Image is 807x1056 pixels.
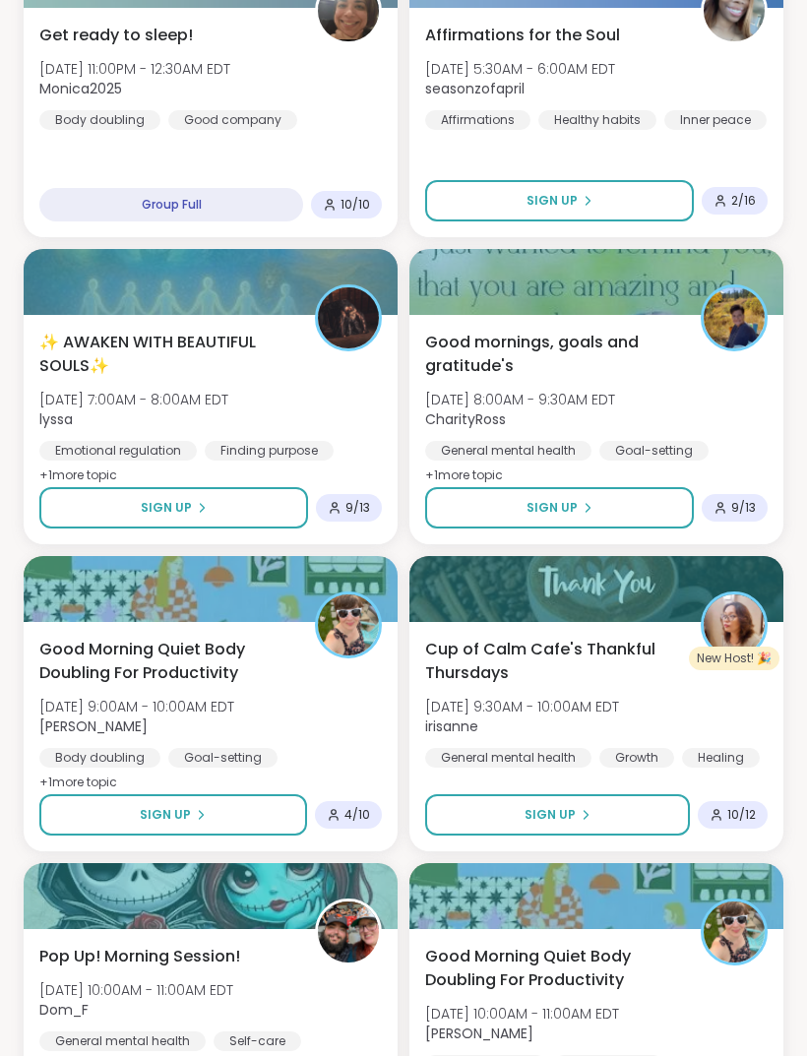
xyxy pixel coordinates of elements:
[39,1000,89,1020] b: Dom_F
[39,748,160,768] div: Body doubling
[425,945,679,992] span: Good Morning Quiet Body Doubling For Productivity
[704,901,765,963] img: Adrienne_QueenOfTheDawn
[425,748,591,768] div: General mental health
[39,59,230,79] span: [DATE] 11:00PM - 12:30AM EDT
[599,748,674,768] div: Growth
[39,1031,206,1051] div: General mental health
[140,806,191,824] span: Sign Up
[425,110,530,130] div: Affirmations
[39,441,197,461] div: Emotional regulation
[425,487,694,528] button: Sign Up
[425,697,619,716] span: [DATE] 9:30AM - 10:00AM EDT
[731,193,756,209] span: 2 / 16
[689,647,779,670] div: New Host! 🎉
[318,901,379,963] img: Dom_F
[425,390,615,409] span: [DATE] 8:00AM - 9:30AM EDT
[425,1024,533,1043] b: [PERSON_NAME]
[425,409,506,429] b: CharityRoss
[345,500,370,516] span: 9 / 13
[39,638,293,685] span: Good Morning Quiet Body Doubling For Productivity
[425,79,525,98] b: seasonzofapril
[525,806,576,824] span: Sign Up
[425,24,620,47] span: Affirmations for the Soul
[599,441,709,461] div: Goal-setting
[425,59,615,79] span: [DATE] 5:30AM - 6:00AM EDT
[664,110,767,130] div: Inner peace
[205,441,334,461] div: Finding purpose
[39,697,234,716] span: [DATE] 9:00AM - 10:00AM EDT
[39,390,228,409] span: [DATE] 7:00AM - 8:00AM EDT
[39,716,148,736] b: [PERSON_NAME]
[704,594,765,655] img: irisanne
[39,794,307,836] button: Sign Up
[39,24,193,47] span: Get ready to sleep!
[682,748,760,768] div: Healing
[425,441,591,461] div: General mental health
[341,197,370,213] span: 10 / 10
[704,287,765,348] img: CharityRoss
[527,192,578,210] span: Sign Up
[425,794,690,836] button: Sign Up
[39,409,73,429] b: lyssa
[39,945,240,968] span: Pop Up! Morning Session!
[214,1031,301,1051] div: Self-care
[318,594,379,655] img: Adrienne_QueenOfTheDawn
[39,331,293,378] span: ✨ AWAKEN WITH BEAUTIFUL SOULS✨
[39,110,160,130] div: Body doubling
[425,638,679,685] span: Cup of Calm Cafe's Thankful Thursdays
[538,110,656,130] div: Healthy habits
[425,1004,619,1024] span: [DATE] 10:00AM - 11:00AM EDT
[39,188,303,221] div: Group Full
[425,716,478,736] b: irisanne
[168,748,278,768] div: Goal-setting
[344,807,370,823] span: 4 / 10
[168,110,297,130] div: Good company
[39,980,233,1000] span: [DATE] 10:00AM - 11:00AM EDT
[39,487,308,528] button: Sign Up
[425,331,679,378] span: Good mornings, goals and gratitude's
[731,500,756,516] span: 9 / 13
[318,287,379,348] img: lyssa
[141,499,192,517] span: Sign Up
[425,180,694,221] button: Sign Up
[527,499,578,517] span: Sign Up
[727,807,756,823] span: 10 / 12
[39,79,122,98] b: Monica2025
